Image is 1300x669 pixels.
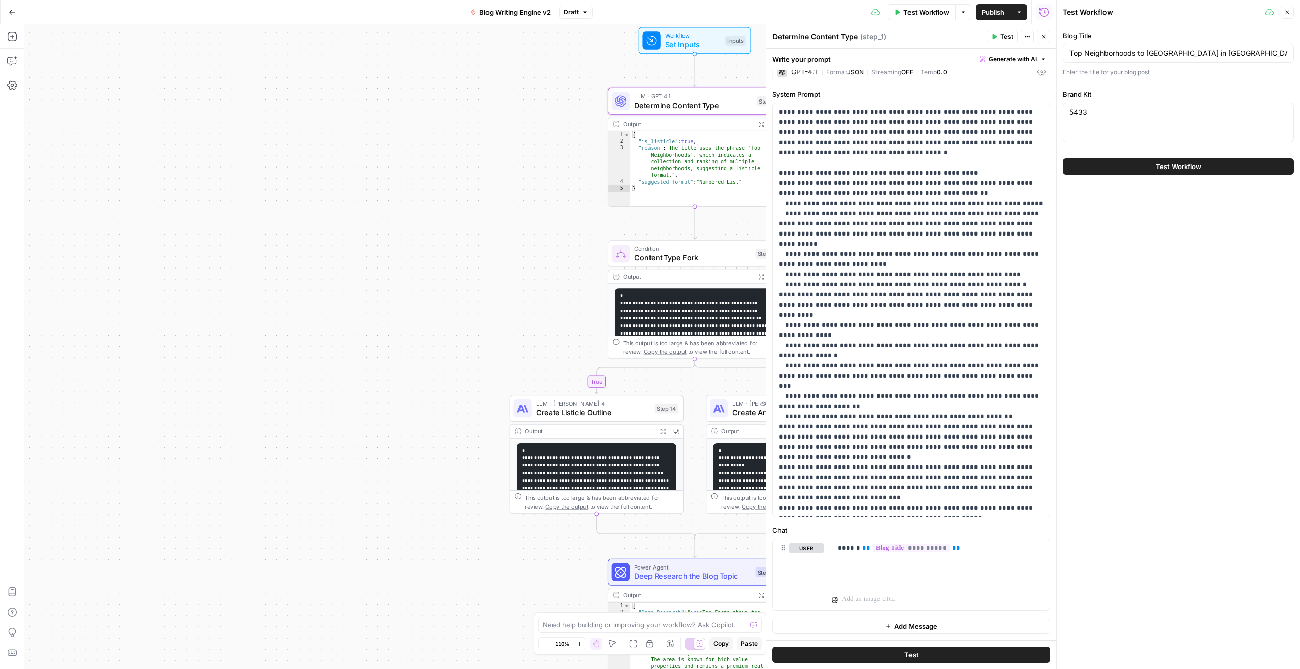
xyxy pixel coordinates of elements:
div: WorkflowSet InputsInputs [608,27,782,54]
div: Write your prompt [766,49,1056,70]
div: 4 [608,179,630,185]
div: Output [623,120,751,129]
button: Blog Writing Engine v2 [464,4,557,20]
button: Test [987,30,1018,43]
span: 0.0 [937,68,947,76]
div: Inputs [725,36,746,46]
span: Create Article Outline [732,407,847,418]
button: Draft [559,6,593,19]
p: Enter the title for your blog post [1063,67,1294,77]
span: Copy the output [545,503,588,510]
span: Streaming [871,68,901,76]
span: Create Listicle Outline [536,407,650,418]
span: Determine Content Type [634,99,752,111]
g: Edge from start to step_1 [693,54,697,86]
textarea: Determine Content Type [773,31,858,42]
span: Copy the output [644,348,687,355]
span: Blog Writing Engine v2 [479,7,551,17]
span: Paste [741,639,758,648]
span: Publish [982,7,1004,17]
div: This output is too large & has been abbreviated for review. to view the full content. [525,493,678,511]
span: ( step_1 ) [860,31,886,42]
g: Edge from step_14 to step_6-conditional-end [597,514,695,540]
div: 1 [608,131,630,138]
div: GPT-4.1 [791,68,817,75]
span: Temp [921,68,937,76]
div: user [773,539,824,610]
span: | [864,66,871,76]
span: Test Workflow [1156,161,1201,172]
div: This output is too large & has been abbreviated for review. to view the full content. [721,493,875,511]
span: JSON [847,68,864,76]
span: LLM · GPT-4.1 [634,91,752,101]
div: Output [721,427,849,436]
span: Format [826,68,847,76]
div: This output is too large & has been abbreviated for review. to view the full content. [623,339,777,356]
div: 2 [608,138,630,145]
button: Test Workflow [1063,158,1294,175]
span: | [821,66,826,76]
span: Test [1000,32,1013,41]
div: Step 1 [757,96,777,106]
label: Chat [772,525,1050,536]
button: Generate with AI [976,53,1050,66]
span: Content Type Fork [634,252,751,263]
div: Output [525,427,653,436]
span: Copy the output [742,503,785,510]
div: 5 [608,185,630,192]
span: Copy [713,639,729,648]
span: Workflow [665,31,721,40]
span: 110% [555,640,569,648]
span: Add Message [894,621,937,631]
button: user [789,543,824,553]
span: Test Workflow [903,7,949,17]
div: 3 [608,145,630,178]
div: Step 6 [755,249,776,259]
button: Publish [976,4,1011,20]
button: Copy [709,637,733,650]
span: OFF [901,68,913,76]
input: e.g., "10 Essential Tips for Digital Marketing Success" [1069,48,1287,58]
g: Edge from step_6 to step_14 [595,359,695,393]
button: Paste [737,637,762,650]
div: Step 14 [655,404,678,414]
label: Blog Title [1063,30,1294,41]
g: Edge from step_6-conditional-end to step_3 [693,537,697,558]
label: Brand Kit [1063,89,1294,99]
span: Toggle code folding, rows 1 through 5 [624,131,630,138]
span: Set Inputs [665,39,721,50]
div: 1 [608,603,630,609]
div: Output [623,591,751,600]
div: LLM · GPT-4.1Determine Content TypeStep 1Output{ "is_listicle":true, "reason":"The title uses the... [608,88,782,207]
div: Step 3 [755,567,776,577]
span: Draft [564,8,579,17]
button: Test [772,647,1050,663]
g: Edge from step_1 to step_6 [693,207,697,239]
span: | [913,66,921,76]
span: LLM · [PERSON_NAME] 4 [536,399,650,408]
button: Test Workflow [888,4,955,20]
label: System Prompt [772,89,1050,99]
span: Deep Research the Blog Topic [634,571,751,582]
div: Output [623,272,751,281]
span: Condition [634,244,751,253]
button: Add Message [772,619,1050,634]
span: Test [904,650,919,660]
span: Generate with AI [989,55,1037,64]
textarea: 5433 [1069,107,1287,117]
span: Power Agent [634,562,751,572]
span: LLM · [PERSON_NAME] 4 [732,399,847,408]
span: Toggle code folding, rows 1 through 3 [624,603,630,609]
